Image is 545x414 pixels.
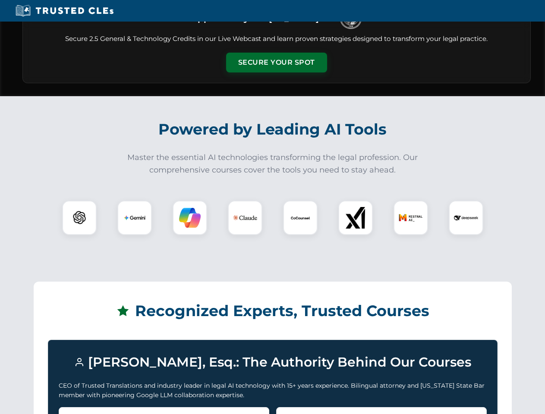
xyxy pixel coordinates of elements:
[338,201,373,235] div: xAI
[290,207,311,229] img: CoCounsel Logo
[394,201,428,235] div: Mistral AI
[454,206,478,230] img: DeepSeek Logo
[449,201,483,235] div: DeepSeek
[59,351,487,374] h3: [PERSON_NAME], Esq.: The Authority Behind Our Courses
[48,296,498,326] h2: Recognized Experts, Trusted Courses
[67,205,92,230] img: ChatGPT Logo
[122,151,424,176] p: Master the essential AI technologies transforming the legal profession. Our comprehensive courses...
[13,4,116,17] img: Trusted CLEs
[233,206,257,230] img: Claude Logo
[59,381,487,400] p: CEO of Trusted Translations and industry leader in legal AI technology with 15+ years experience....
[117,201,152,235] div: Gemini
[124,207,145,229] img: Gemini Logo
[179,207,201,229] img: Copilot Logo
[62,201,97,235] div: ChatGPT
[283,201,318,235] div: CoCounsel
[34,114,512,144] h2: Powered by Leading AI Tools
[345,207,366,229] img: xAI Logo
[228,201,262,235] div: Claude
[226,53,327,72] button: Secure Your Spot
[399,206,423,230] img: Mistral AI Logo
[33,34,520,44] p: Secure 2.5 General & Technology Credits in our Live Webcast and learn proven strategies designed ...
[173,201,207,235] div: Copilot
